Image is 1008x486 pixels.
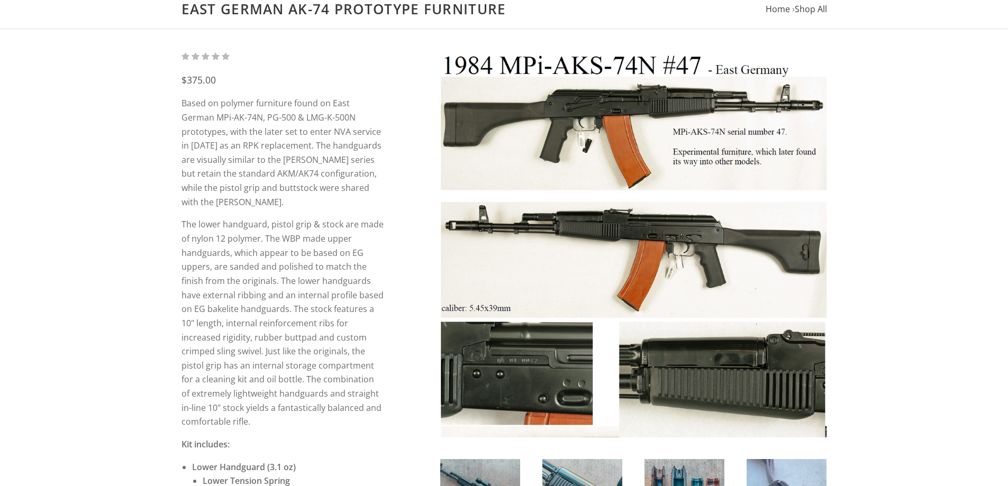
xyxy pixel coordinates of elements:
[766,3,790,15] a: Home
[181,1,827,18] h1: East German AK-74 Prototype Furniture
[192,461,296,473] strong: Lower Handguard (3.1 oz)
[795,3,827,15] a: Shop All
[181,74,216,86] span: $375.00
[440,50,827,437] img: East German AK-74 Prototype Furniture
[181,96,384,209] p: Based on polymer furniture found on East German MPi-AK-74N, PG-500 & LMG-K-500N prototypes, with ...
[181,217,384,429] p: The lower handguard, pistol grip & stock are made of nylon 12 polymer. The WBP made upper handgua...
[181,438,230,450] strong: Kit includes:
[792,2,827,16] li: ›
